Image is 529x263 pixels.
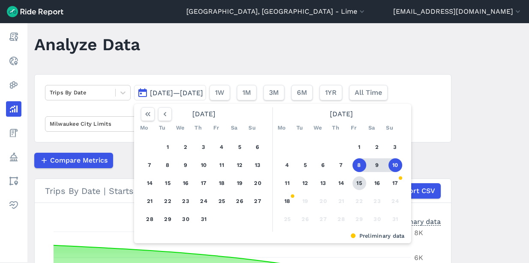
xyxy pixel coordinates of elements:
[6,125,21,141] a: Fees
[233,194,247,208] button: 26
[383,121,397,135] div: Su
[251,176,265,190] button: 20
[317,212,330,226] button: 27
[353,212,366,226] button: 29
[137,121,151,135] div: Mo
[143,158,157,172] button: 7
[335,212,348,226] button: 28
[353,176,366,190] button: 15
[143,212,157,226] button: 28
[281,158,294,172] button: 4
[6,29,21,45] a: Report
[291,85,313,100] button: 6M
[317,158,330,172] button: 6
[320,85,342,100] button: 1YR
[297,88,307,98] span: 6M
[263,85,284,100] button: 3M
[251,158,265,172] button: 13
[140,232,405,240] div: Preliminary data
[173,121,187,135] div: We
[281,212,294,226] button: 25
[233,140,247,154] button: 5
[389,140,402,154] button: 3
[233,158,247,172] button: 12
[293,121,307,135] div: Tu
[317,194,330,208] button: 20
[335,194,348,208] button: 21
[317,176,330,190] button: 13
[191,121,205,135] div: Th
[161,194,175,208] button: 22
[179,176,193,190] button: 16
[197,194,211,208] button: 24
[161,158,175,172] button: 8
[371,194,384,208] button: 23
[186,6,366,17] button: [GEOGRAPHIC_DATA], [GEOGRAPHIC_DATA] - Lime
[414,254,423,262] tspan: 6K
[353,158,366,172] button: 8
[371,212,384,226] button: 30
[237,85,257,100] button: 1M
[45,183,441,199] div: Trips By Date | Starts | Lime | Milwaukee City Limits
[209,85,230,100] button: 1W
[245,121,259,135] div: Su
[349,85,388,100] button: All Time
[161,176,175,190] button: 15
[137,107,270,121] div: [DATE]
[275,107,408,121] div: [DATE]
[155,121,169,135] div: Tu
[335,176,348,190] button: 14
[275,121,289,135] div: Mo
[299,212,312,226] button: 26
[215,88,224,98] span: 1W
[389,194,402,208] button: 24
[335,158,348,172] button: 7
[197,176,211,190] button: 17
[386,217,441,226] div: Preliminary data
[299,158,312,172] button: 5
[355,88,382,98] span: All Time
[371,158,384,172] button: 9
[325,88,337,98] span: 1YR
[50,155,108,166] span: Compare Metrics
[414,229,423,237] tspan: 8K
[143,194,157,208] button: 21
[389,158,402,172] button: 10
[251,194,265,208] button: 27
[299,176,312,190] button: 12
[197,212,211,226] button: 31
[161,140,175,154] button: 1
[397,186,435,196] span: Export CSV
[242,88,251,98] span: 1M
[6,173,21,189] a: Areas
[34,153,113,168] button: Compare Metrics
[393,6,522,17] button: [EMAIL_ADDRESS][DOMAIN_NAME]
[150,89,203,97] span: [DATE]—[DATE]
[311,121,325,135] div: We
[215,158,229,172] button: 11
[233,176,247,190] button: 19
[353,194,366,208] button: 22
[179,194,193,208] button: 23
[371,140,384,154] button: 2
[215,194,229,208] button: 25
[389,212,402,226] button: 31
[7,6,63,17] img: Ride Report
[143,176,157,190] button: 14
[299,194,312,208] button: 19
[6,101,21,117] a: Analyze
[197,158,211,172] button: 10
[197,140,211,154] button: 3
[215,140,229,154] button: 4
[179,140,193,154] button: 2
[389,176,402,190] button: 17
[371,176,384,190] button: 16
[347,121,361,135] div: Fr
[215,176,229,190] button: 18
[6,53,21,69] a: Realtime
[6,77,21,93] a: Heatmaps
[329,121,343,135] div: Th
[134,85,206,100] button: [DATE]—[DATE]
[161,212,175,226] button: 29
[353,140,366,154] button: 1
